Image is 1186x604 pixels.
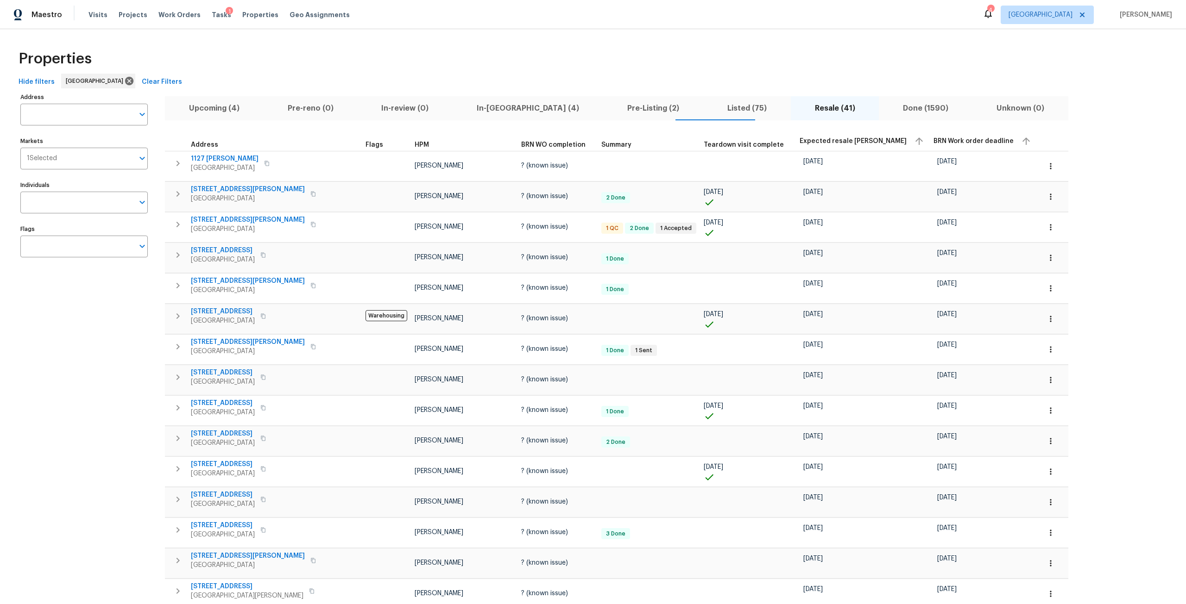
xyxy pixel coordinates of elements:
span: 1127 [PERSON_NAME] [191,154,259,163]
span: [DATE] [937,189,957,195]
span: [DATE] [937,494,957,501]
span: [DATE] [704,189,723,195]
span: [DATE] [803,189,823,195]
span: [DATE] [937,372,957,379]
span: [PERSON_NAME] [415,498,463,505]
span: Done (1590) [884,102,967,115]
div: [GEOGRAPHIC_DATA] [61,74,135,88]
span: [GEOGRAPHIC_DATA] [1009,10,1072,19]
span: Properties [242,10,278,19]
span: [PERSON_NAME] [1116,10,1172,19]
span: Projects [119,10,147,19]
span: 1 Done [602,255,628,263]
button: Open [136,152,149,165]
span: Visits [88,10,107,19]
span: ? (known issue) [521,376,568,383]
span: HPM [415,142,429,148]
span: 1 Selected [27,155,57,162]
span: [STREET_ADDRESS] [191,490,255,499]
span: [STREET_ADDRESS][PERSON_NAME] [191,185,305,194]
span: [PERSON_NAME] [415,590,463,597]
span: Expected resale [PERSON_NAME] [800,138,907,144]
span: [GEOGRAPHIC_DATA] [191,377,255,386]
span: BRN WO completion [521,142,586,148]
button: Clear Filters [138,74,186,91]
span: [GEOGRAPHIC_DATA] [191,499,255,509]
span: [PERSON_NAME] [415,254,463,261]
label: Flags [20,226,148,232]
span: [DATE] [704,311,723,318]
span: [GEOGRAPHIC_DATA][PERSON_NAME] [191,591,303,600]
span: [GEOGRAPHIC_DATA] [191,438,255,448]
span: [DATE] [704,219,723,226]
span: [DATE] [937,219,957,226]
span: Pre-Listing (2) [609,102,698,115]
span: ? (known issue) [521,285,568,291]
span: [GEOGRAPHIC_DATA] [191,286,305,295]
span: [GEOGRAPHIC_DATA] [191,530,255,539]
span: 1 Done [602,286,628,293]
span: Teardown visit complete [704,142,784,148]
span: [GEOGRAPHIC_DATA] [191,316,255,325]
button: Open [136,108,149,121]
span: [STREET_ADDRESS] [191,307,255,316]
span: In-review (0) [363,102,448,115]
span: [STREET_ADDRESS] [191,368,255,377]
span: ? (known issue) [521,529,568,536]
span: [PERSON_NAME] [415,560,463,566]
span: Unknown (0) [978,102,1063,115]
span: [STREET_ADDRESS] [191,582,303,591]
span: ? (known issue) [521,346,568,352]
span: [DATE] [937,342,957,348]
span: 1 Accepted [656,224,695,232]
span: [DATE] [937,403,957,409]
span: Resale (41) [796,102,874,115]
button: Open [136,240,149,253]
span: [DATE] [937,280,957,287]
span: [GEOGRAPHIC_DATA] [191,560,305,570]
span: [GEOGRAPHIC_DATA] [191,224,305,234]
span: [DATE] [803,403,823,409]
span: [STREET_ADDRESS][PERSON_NAME] [191,276,305,286]
span: 2 Done [602,194,629,202]
span: 1 Done [602,347,628,355]
span: [STREET_ADDRESS] [191,429,255,438]
span: ? (known issue) [521,407,568,413]
span: ? (known issue) [521,224,568,230]
span: [PERSON_NAME] [415,346,463,352]
span: ? (known issue) [521,254,568,261]
span: [PERSON_NAME] [415,162,463,169]
span: ? (known issue) [521,193,568,199]
span: In-[GEOGRAPHIC_DATA] (4) [458,102,598,115]
span: Properties [19,54,92,63]
span: [DATE] [803,158,823,165]
span: [PERSON_NAME] [415,224,463,230]
span: 1 Done [602,408,628,416]
span: ? (known issue) [521,560,568,566]
span: [PERSON_NAME] [415,193,463,199]
span: [DATE] [704,464,723,470]
span: 1 QC [602,224,622,232]
span: Maestro [32,10,62,19]
span: [GEOGRAPHIC_DATA] [191,469,255,478]
span: Upcoming (4) [170,102,258,115]
span: Listed (75) [709,102,785,115]
span: [STREET_ADDRESS][PERSON_NAME] [191,551,305,560]
span: [STREET_ADDRESS] [191,521,255,530]
span: Clear Filters [142,76,182,88]
span: ? (known issue) [521,437,568,444]
span: [DATE] [803,280,823,287]
span: [DATE] [937,158,957,165]
span: [STREET_ADDRESS] [191,246,255,255]
span: [PERSON_NAME] [415,407,463,413]
span: Geo Assignments [290,10,350,19]
span: [DATE] [803,586,823,592]
span: [DATE] [803,464,823,470]
span: Hide filters [19,76,55,88]
span: [GEOGRAPHIC_DATA] [191,347,305,356]
span: [DATE] [937,555,957,562]
span: [STREET_ADDRESS][PERSON_NAME] [191,337,305,347]
button: Open [136,196,149,209]
label: Markets [20,138,148,144]
span: [DATE] [937,250,957,256]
